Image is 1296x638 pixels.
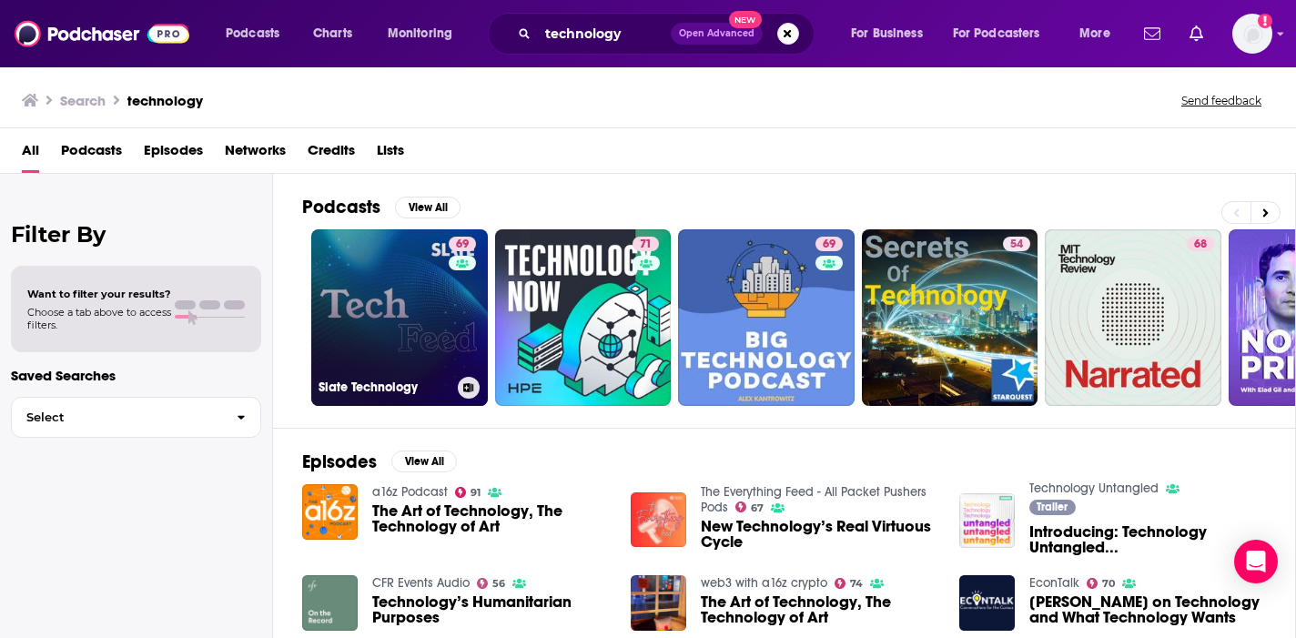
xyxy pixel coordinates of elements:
a: 69 [449,237,476,251]
a: 74 [835,578,864,589]
button: open menu [1067,19,1133,48]
div: Search podcasts, credits, & more... [505,13,832,55]
img: The Art of Technology, The Technology of Art [631,575,686,631]
span: Monitoring [388,21,452,46]
img: Technology’s Humanitarian Purposes [302,575,358,631]
a: 54 [1003,237,1030,251]
a: 71 [495,229,672,406]
h3: technology [127,92,203,109]
img: Kevin Kelly on Technology and What Technology Wants [959,575,1015,631]
span: 71 [640,236,652,254]
span: Trailer [1037,501,1068,512]
span: Logged in as AlexMerceron [1232,14,1272,54]
a: PodcastsView All [302,196,461,218]
span: For Business [851,21,923,46]
a: All [22,136,39,173]
div: Open Intercom Messenger [1234,540,1278,583]
svg: Add a profile image [1258,14,1272,28]
a: The Everything Feed - All Packet Pushers Pods [701,484,926,515]
h3: Search [60,92,106,109]
a: Credits [308,136,355,173]
span: 91 [471,489,481,497]
span: 69 [823,236,835,254]
a: 68 [1187,237,1214,251]
a: Lists [377,136,404,173]
span: For Podcasters [953,21,1040,46]
a: Episodes [144,136,203,173]
a: Introducing: Technology Untangled... [1029,524,1266,555]
img: Podchaser - Follow, Share and Rate Podcasts [15,16,189,51]
img: Introducing: Technology Untangled... [959,493,1015,549]
span: Select [12,411,222,423]
span: Open Advanced [679,29,754,38]
button: open menu [375,19,476,48]
a: EpisodesView All [302,451,457,473]
a: a16z Podcast [372,484,448,500]
a: 56 [477,578,506,589]
span: [PERSON_NAME] on Technology and What Technology Wants [1029,594,1266,625]
a: New Technology’s Real Virtuous Cycle [701,519,937,550]
span: Want to filter your results? [27,288,171,300]
button: open menu [941,19,1067,48]
span: 56 [492,580,505,588]
span: 67 [751,504,764,512]
a: CFR Events Audio [372,575,470,591]
p: Saved Searches [11,367,261,384]
a: The Art of Technology, The Technology of Art [701,594,937,625]
img: User Profile [1232,14,1272,54]
button: open menu [213,19,303,48]
span: 69 [456,236,469,254]
h2: Podcasts [302,196,380,218]
img: The Art of Technology, The Technology of Art [302,484,358,540]
a: 54 [862,229,1038,406]
span: 70 [1102,580,1115,588]
span: 74 [850,580,863,588]
a: web3 with a16z crypto [701,575,827,591]
span: More [1079,21,1110,46]
a: Technology’s Humanitarian Purposes [372,594,609,625]
a: Technology Untangled [1029,481,1159,496]
a: 68 [1045,229,1221,406]
a: 91 [455,487,481,498]
button: Open AdvancedNew [671,23,763,45]
span: Choose a tab above to access filters. [27,306,171,331]
a: Charts [301,19,363,48]
button: View All [391,451,457,472]
a: Podcasts [61,136,122,173]
a: 69 [678,229,855,406]
a: The Art of Technology, The Technology of Art [372,503,609,534]
a: 69Slate Technology [311,229,488,406]
span: Charts [313,21,352,46]
a: Show notifications dropdown [1137,18,1168,49]
span: 54 [1010,236,1023,254]
button: Send feedback [1176,93,1267,108]
a: Kevin Kelly on Technology and What Technology Wants [1029,594,1266,625]
span: Podcasts [226,21,279,46]
h2: Filter By [11,221,261,248]
a: Networks [225,136,286,173]
button: open menu [838,19,946,48]
a: 69 [815,237,843,251]
a: Show notifications dropdown [1182,18,1210,49]
button: Select [11,397,261,438]
button: View All [395,197,461,218]
input: Search podcasts, credits, & more... [538,19,671,48]
img: New Technology’s Real Virtuous Cycle [631,492,686,548]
